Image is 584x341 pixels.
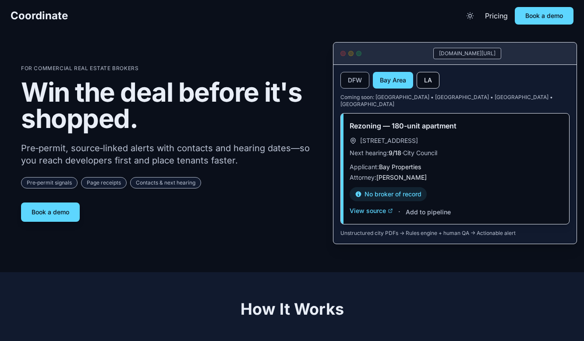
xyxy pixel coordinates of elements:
p: Pre‑permit, source‑linked alerts with contacts and hearing dates—so you reach developers first an... [21,142,319,167]
button: Toggle theme [462,8,478,24]
span: [STREET_ADDRESS] [360,136,418,145]
div: [DOMAIN_NAME][URL] [433,48,501,59]
button: LA [417,72,439,89]
h2: How It Works [21,300,563,318]
button: Add to pipeline [406,208,451,217]
a: Coordinate [11,9,68,23]
h3: Rezoning — 180-unit apartment [350,121,560,131]
button: DFW [340,72,369,89]
a: Pricing [485,11,508,21]
span: Contacts & next hearing [130,177,201,188]
span: · [398,206,400,217]
span: 9/18 [389,149,401,156]
p: For Commercial Real Estate Brokers [21,65,319,72]
p: Applicant: [350,163,560,171]
h1: Win the deal before it's shopped. [21,79,319,131]
span: Pre‑permit signals [21,177,78,188]
a: Book a demo [21,202,80,222]
div: No broker of record [350,187,427,201]
span: Bay Properties [379,163,421,170]
p: Attorney: [350,173,560,182]
p: Unstructured city PDFs → Rules engine + human QA → Actionable alert [340,230,570,237]
a: Book a demo [515,7,573,25]
span: Page receipts [81,177,127,188]
button: View source [350,206,393,215]
button: Bay Area [373,72,413,89]
p: Next hearing: · City Council [350,149,560,157]
p: Coming soon: [GEOGRAPHIC_DATA] • [GEOGRAPHIC_DATA] • [GEOGRAPHIC_DATA] • [GEOGRAPHIC_DATA] [340,94,570,108]
span: [PERSON_NAME] [376,174,427,181]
